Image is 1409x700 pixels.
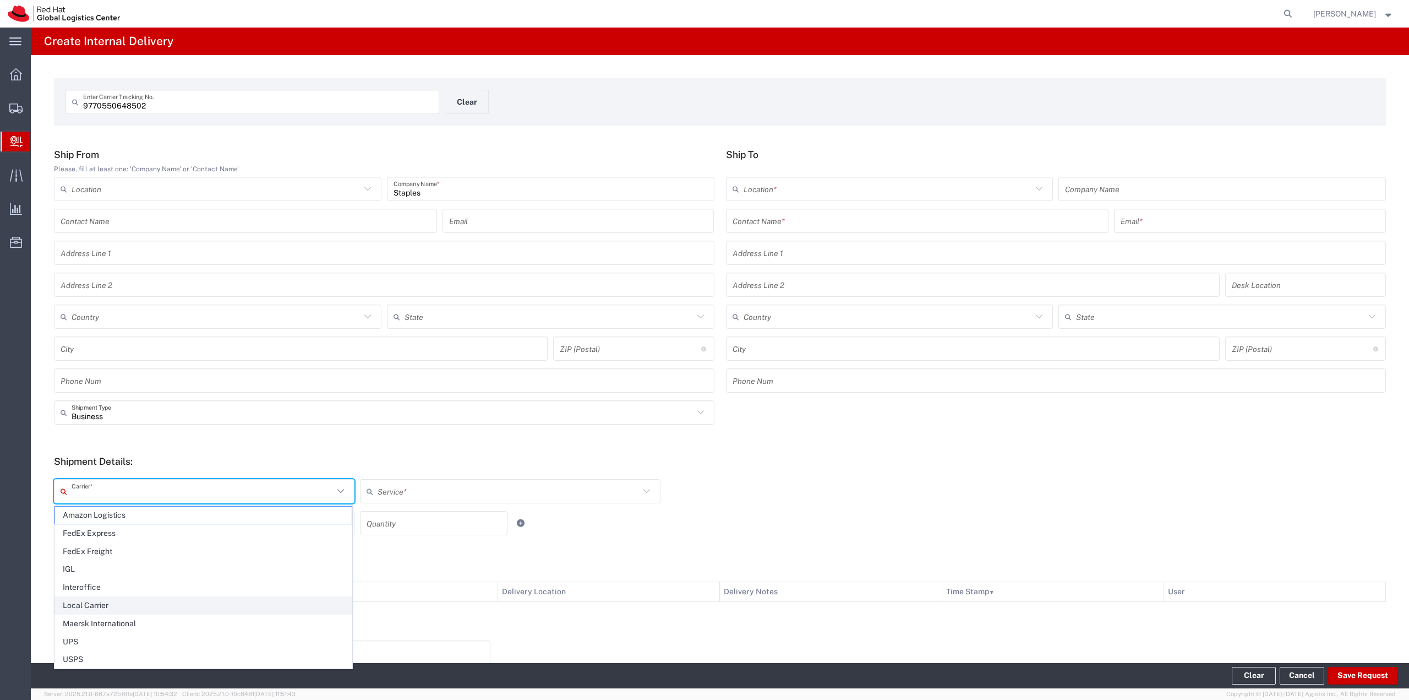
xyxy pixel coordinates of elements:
[54,149,714,160] h5: Ship From
[133,691,177,697] span: [DATE] 10:54:32
[1232,667,1276,685] button: Clear
[54,566,1386,578] h5: Delivery Details:
[8,6,120,22] img: logo
[55,543,352,560] span: FedEx Freight
[1328,667,1397,685] button: Save Request
[55,507,352,524] span: Amazon Logistics
[254,691,296,697] span: [DATE] 11:51:43
[44,28,173,55] h4: Create Internal Delivery
[498,582,720,602] th: Delivery Location
[55,651,352,668] span: USPS
[1280,667,1324,685] a: Cancel
[720,582,942,602] th: Delivery Notes
[1226,690,1396,699] span: Copyright © [DATE]-[DATE] Agistix Inc., All Rights Reserved
[1313,7,1394,20] button: [PERSON_NAME]
[54,164,714,174] div: Please, fill at least one: 'Company Name' or 'Contact Name'
[55,633,352,650] span: UPS
[1164,582,1385,602] th: User
[276,582,498,602] th: Status
[54,625,1386,637] h5: Additional Notes:
[1313,8,1376,20] span: Jason Alexander
[55,597,352,614] span: Local Carrier
[55,525,352,542] span: FedEx Express
[445,90,489,114] button: Clear
[54,582,1386,602] table: Delivery Details:
[513,515,528,531] a: Add Item
[182,691,296,697] span: Client: 2025.21.0-f0c8481
[54,455,1386,467] h5: Shipment Details:
[55,579,352,596] span: Interoffice
[942,582,1164,602] th: Time Stamp
[726,149,1386,160] h5: Ship To
[55,615,352,632] span: Maersk International
[55,561,352,578] span: IGL
[44,691,177,697] span: Server: 2025.21.0-667a72bf6fa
